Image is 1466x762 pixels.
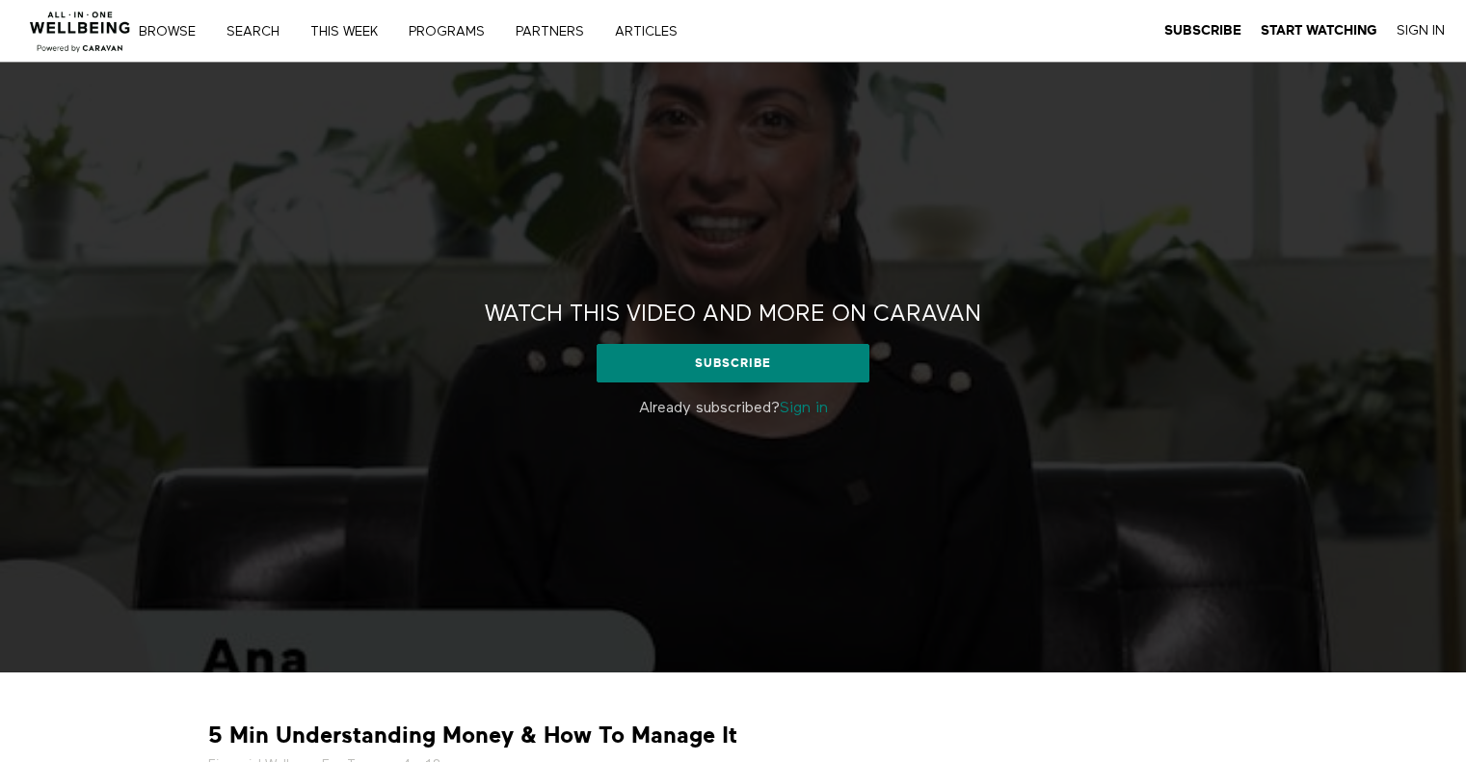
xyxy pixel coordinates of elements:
a: Sign In [1397,22,1445,39]
a: Search [220,25,300,39]
strong: Subscribe [1164,23,1241,38]
a: Browse [132,25,216,39]
strong: Start Watching [1261,23,1377,38]
h2: Watch this video and more on CARAVAN [485,300,981,329]
a: PROGRAMS [402,25,505,39]
p: Already subscribed? [449,397,1018,420]
strong: 5 Min Understanding Money & How To Manage It [208,721,737,750]
a: PARTNERS [509,25,604,39]
a: THIS WEEK [304,25,398,39]
a: Subscribe [597,344,869,382]
a: Subscribe [1164,22,1241,39]
a: ARTICLES [608,25,698,39]
a: Sign in [780,401,828,416]
a: Start Watching [1261,22,1377,39]
nav: Primary [152,21,717,40]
